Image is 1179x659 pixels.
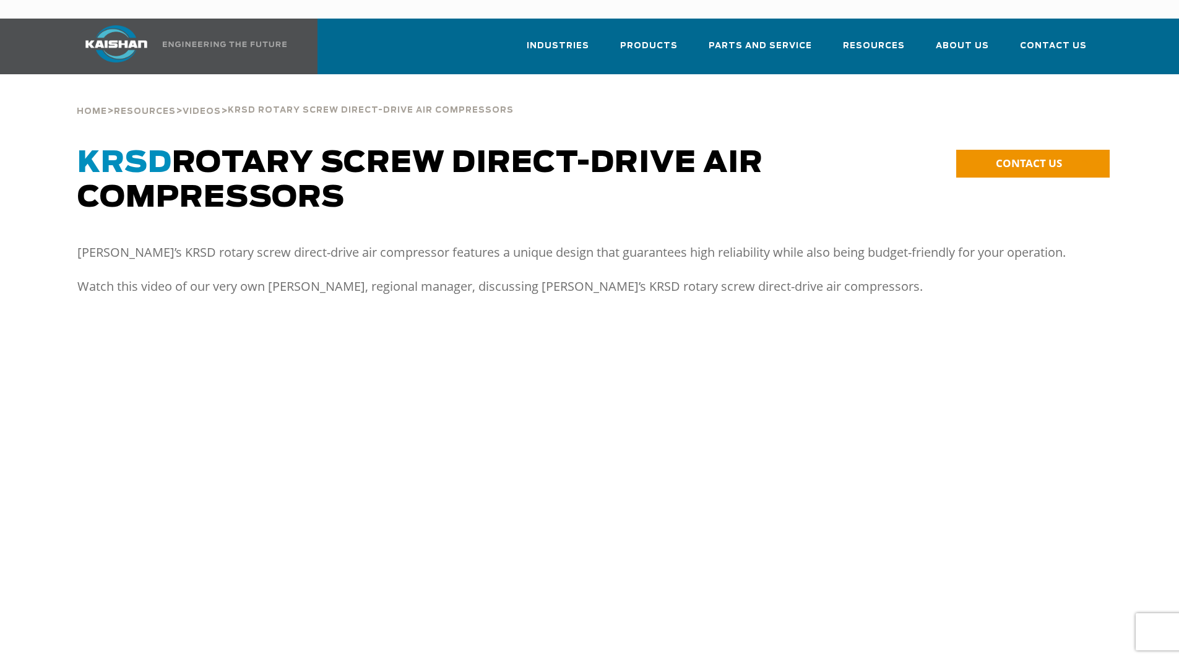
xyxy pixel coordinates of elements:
[1020,39,1087,53] span: Contact Us
[709,30,812,72] a: Parts and Service
[163,41,287,47] img: Engineering the future
[527,39,589,53] span: Industries
[936,30,989,72] a: About Us
[77,108,107,116] span: Home
[77,74,514,121] div: > > >
[77,149,763,213] span: Rotary Screw Direct-Drive Air Compressors
[956,150,1110,178] a: CONTACT US
[183,105,221,116] a: Videos
[183,108,221,116] span: Videos
[709,39,812,53] span: Parts and Service
[620,30,678,72] a: Products
[936,39,989,53] span: About Us
[228,106,514,114] span: KRSD Rotary Screw Direct-Drive Air Compressors
[70,25,163,62] img: kaishan logo
[77,149,172,178] span: KRSD
[527,30,589,72] a: Industries
[77,105,107,116] a: Home
[1020,30,1087,72] a: Contact Us
[77,240,1102,265] p: [PERSON_NAME]’s KRSD rotary screw direct-drive air compressor features a unique design that guara...
[843,30,905,72] a: Resources
[114,108,176,116] span: Resources
[70,19,289,74] a: Kaishan USA
[843,39,905,53] span: Resources
[77,274,1102,299] p: Watch this video of our very own [PERSON_NAME], regional manager, discussing [PERSON_NAME]’s KRSD...
[996,156,1062,170] span: CONTACT US
[620,39,678,53] span: Products
[114,105,176,116] a: Resources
